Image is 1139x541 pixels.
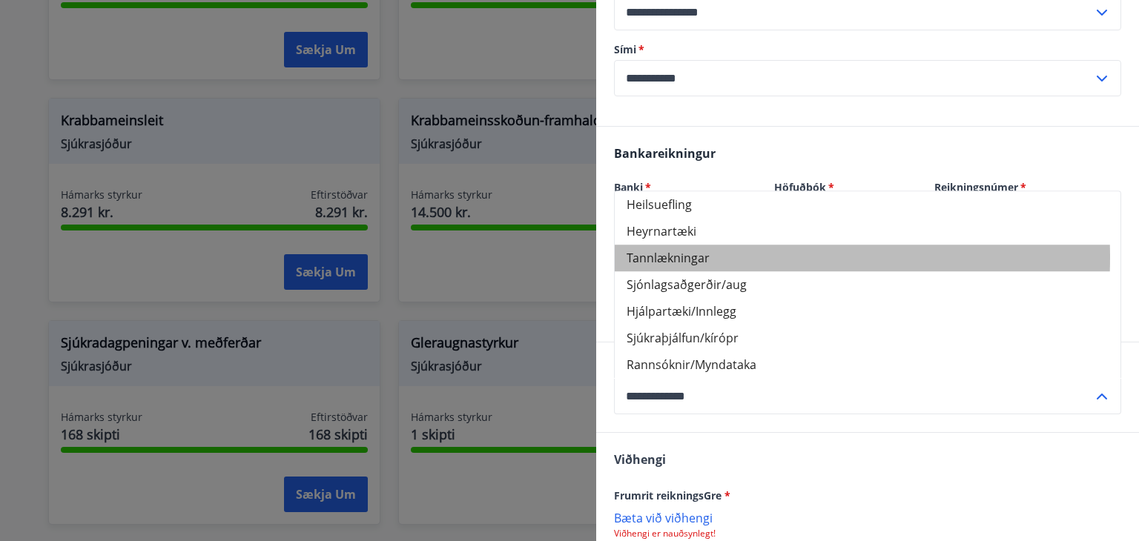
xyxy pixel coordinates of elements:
[614,510,1121,525] p: Bæta við viðhengi
[615,245,1120,271] li: Tannlækningar
[615,191,1120,218] li: Heilsuefling
[614,528,1121,540] p: Viðhengi er nauðsynlegt!
[614,145,716,162] span: Bankareikningur
[774,180,917,195] label: Höfuðbók
[614,42,1121,57] label: Sími
[615,218,1120,245] li: Heyrnartæki
[615,271,1120,298] li: Sjónlagsaðgerðir/aug
[615,351,1120,378] li: Rannsóknir/Myndataka
[615,298,1120,325] li: Hjálpartæki/Innlegg
[614,451,666,468] span: Viðhengi
[614,180,756,195] label: Banki
[614,488,730,502] span: Frumrit reikningsGre
[934,180,1077,195] label: Reikningsnúmer
[615,325,1120,351] li: Sjúkraþjálfun/kírópr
